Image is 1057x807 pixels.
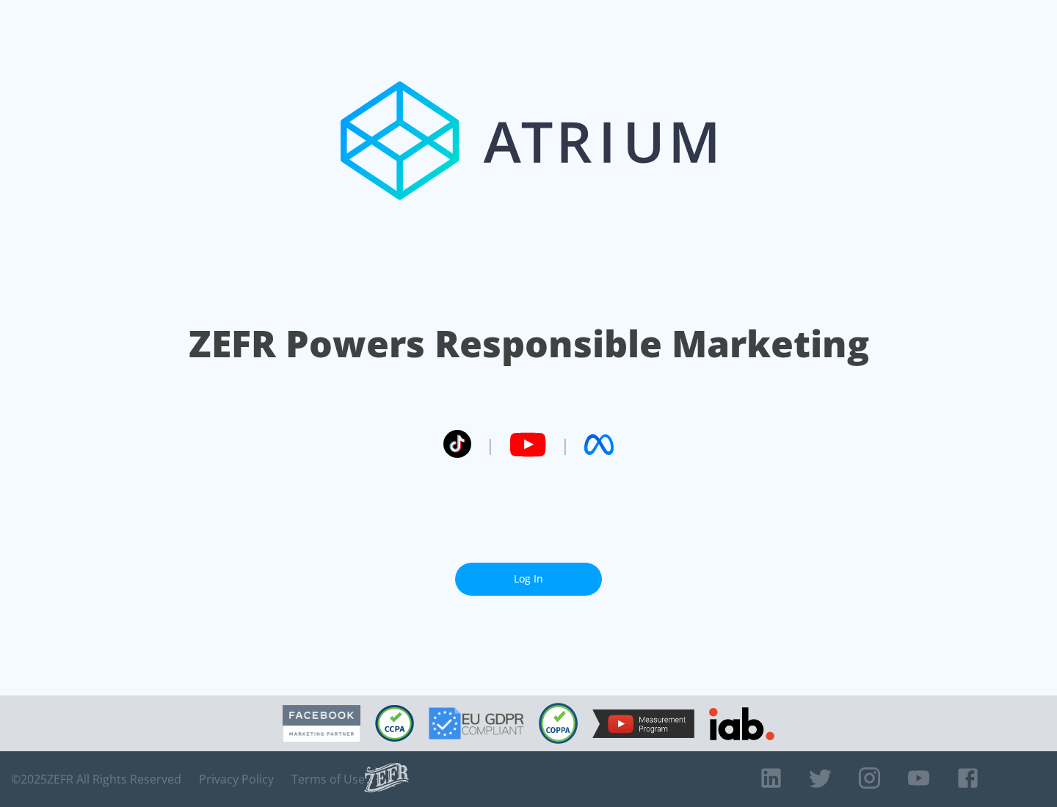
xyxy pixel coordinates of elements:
img: Facebook Marketing Partner [283,705,360,742]
img: GDPR Compliant [429,707,524,740]
img: CCPA Compliant [375,705,414,742]
span: | [561,434,570,456]
a: Terms of Use [291,772,365,786]
a: Privacy Policy [199,772,274,786]
span: © 2025 ZEFR All Rights Reserved [11,772,181,786]
img: IAB [709,707,774,740]
img: COPPA Compliant [539,703,578,744]
img: YouTube Measurement Program [592,709,694,738]
span: | [486,434,495,456]
h1: ZEFR Powers Responsible Marketing [189,318,869,369]
a: Log In [455,563,602,596]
